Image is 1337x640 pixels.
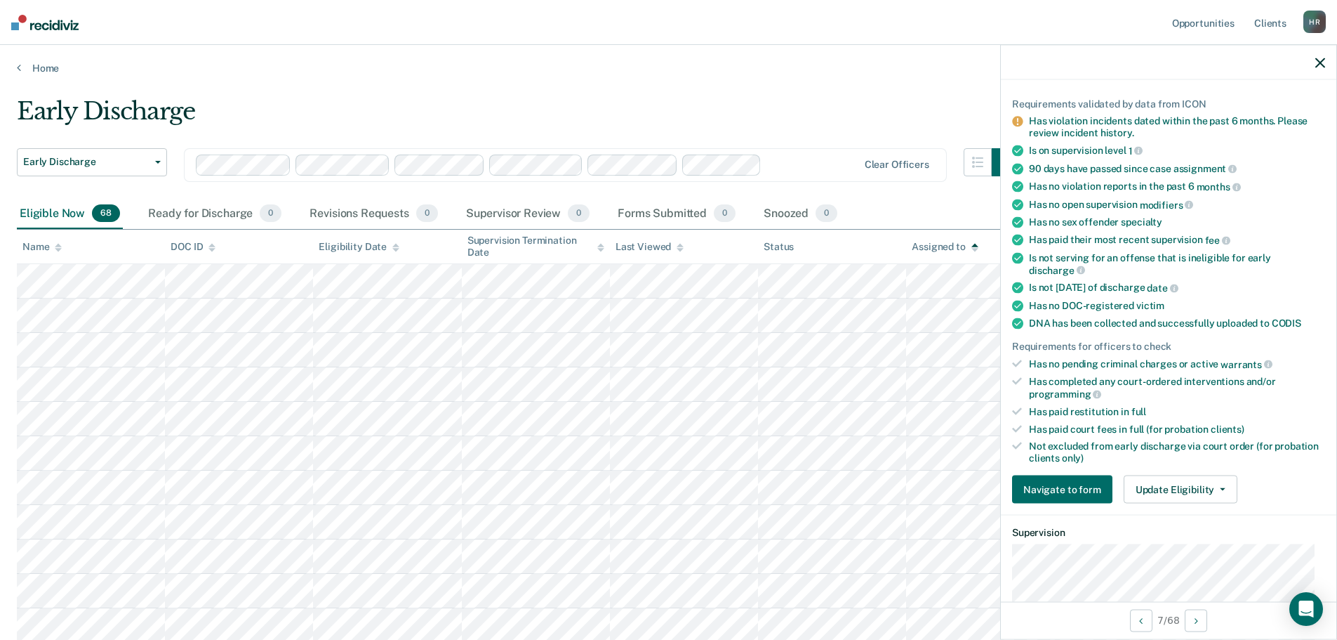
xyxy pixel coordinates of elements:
[1029,318,1325,329] div: DNA has been collected and successfully uploaded to
[1029,388,1101,400] span: programming
[1062,452,1084,464] span: only)
[171,241,215,253] div: DOC ID
[1029,145,1325,157] div: Is on supervision level
[1029,162,1325,175] div: 90 days have passed since case
[615,199,738,230] div: Forms Submitted
[1272,318,1301,329] span: CODIS
[761,199,840,230] div: Snoozed
[92,204,120,223] span: 68
[912,241,978,253] div: Assigned to
[1205,235,1230,246] span: fee
[865,159,929,171] div: Clear officers
[1136,300,1164,311] span: victim
[1173,163,1237,174] span: assignment
[764,241,794,253] div: Status
[1012,527,1325,539] dt: Supervision
[17,199,123,230] div: Eligible Now
[1197,181,1241,192] span: months
[17,97,1020,137] div: Early Discharge
[1124,476,1237,504] button: Update Eligibility
[22,241,62,253] div: Name
[467,235,604,259] div: Supervision Termination Date
[1130,609,1152,632] button: Previous Opportunity
[1121,216,1162,228] span: specialty
[1185,609,1207,632] button: Next Opportunity
[260,204,281,223] span: 0
[1029,181,1325,193] div: Has no violation reports in the past 6
[1211,423,1244,434] span: clients)
[1220,358,1272,370] span: warrants
[1029,440,1325,464] div: Not excluded from early discharge via court order (for probation clients
[1029,234,1325,247] div: Has paid their most recent supervision
[145,199,284,230] div: Ready for Discharge
[1147,282,1178,294] span: date
[1029,358,1325,370] div: Has no pending criminal charges or active
[1029,252,1325,276] div: Is not serving for an offense that is ineligible for early
[463,199,593,230] div: Supervisor Review
[1012,476,1118,504] a: Navigate to form
[1029,198,1325,211] div: Has no open supervision
[616,241,684,253] div: Last Viewed
[1029,216,1325,228] div: Has no sex offender
[1140,199,1194,210] span: modifiers
[1029,300,1325,312] div: Has no DOC-registered
[1303,11,1326,33] div: H R
[1289,592,1323,626] div: Open Intercom Messenger
[319,241,399,253] div: Eligibility Date
[416,204,438,223] span: 0
[1012,341,1325,353] div: Requirements for officers to check
[568,204,590,223] span: 0
[1131,405,1146,417] span: full
[17,62,1320,74] a: Home
[816,204,837,223] span: 0
[1029,423,1325,435] div: Has paid court fees in full (for probation
[714,204,736,223] span: 0
[307,199,440,230] div: Revisions Requests
[11,15,79,30] img: Recidiviz
[1029,282,1325,294] div: Is not [DATE] of discharge
[1029,115,1325,139] div: Has violation incidents dated within the past 6 months. Please review incident history.
[1012,98,1325,110] div: Requirements validated by data from ICON
[1001,601,1336,639] div: 7 / 68
[1129,145,1143,156] span: 1
[1029,405,1325,417] div: Has paid restitution in
[23,156,149,168] span: Early Discharge
[1029,376,1325,400] div: Has completed any court-ordered interventions and/or
[1029,264,1085,275] span: discharge
[1012,476,1112,504] button: Navigate to form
